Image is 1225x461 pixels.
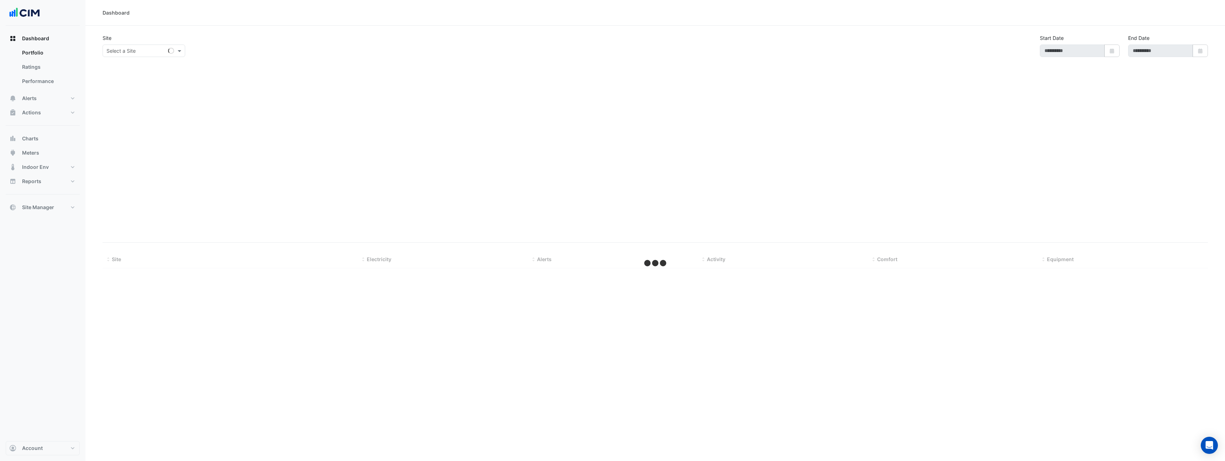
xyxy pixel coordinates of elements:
[1040,34,1064,42] label: Start Date
[16,74,80,88] a: Performance
[9,135,16,142] app-icon: Charts
[9,35,16,42] app-icon: Dashboard
[22,35,49,42] span: Dashboard
[22,149,39,156] span: Meters
[1128,34,1150,42] label: End Date
[22,178,41,185] span: Reports
[6,441,80,455] button: Account
[9,95,16,102] app-icon: Alerts
[9,149,16,156] app-icon: Meters
[6,31,80,46] button: Dashboard
[103,9,130,16] div: Dashboard
[22,204,54,211] span: Site Manager
[1047,256,1074,262] span: Equipment
[22,135,38,142] span: Charts
[1201,437,1218,454] div: Open Intercom Messenger
[6,91,80,105] button: Alerts
[9,178,16,185] app-icon: Reports
[22,95,37,102] span: Alerts
[6,46,80,91] div: Dashboard
[16,60,80,74] a: Ratings
[9,204,16,211] app-icon: Site Manager
[6,160,80,174] button: Indoor Env
[9,109,16,116] app-icon: Actions
[6,200,80,214] button: Site Manager
[112,256,121,262] span: Site
[22,109,41,116] span: Actions
[6,131,80,146] button: Charts
[877,256,897,262] span: Comfort
[6,174,80,188] button: Reports
[707,256,725,262] span: Activity
[367,256,391,262] span: Electricity
[16,46,80,60] a: Portfolio
[6,146,80,160] button: Meters
[22,164,49,171] span: Indoor Env
[6,105,80,120] button: Actions
[9,164,16,171] app-icon: Indoor Env
[22,445,43,452] span: Account
[537,256,552,262] span: Alerts
[9,6,41,20] img: Company Logo
[103,34,111,42] label: Site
